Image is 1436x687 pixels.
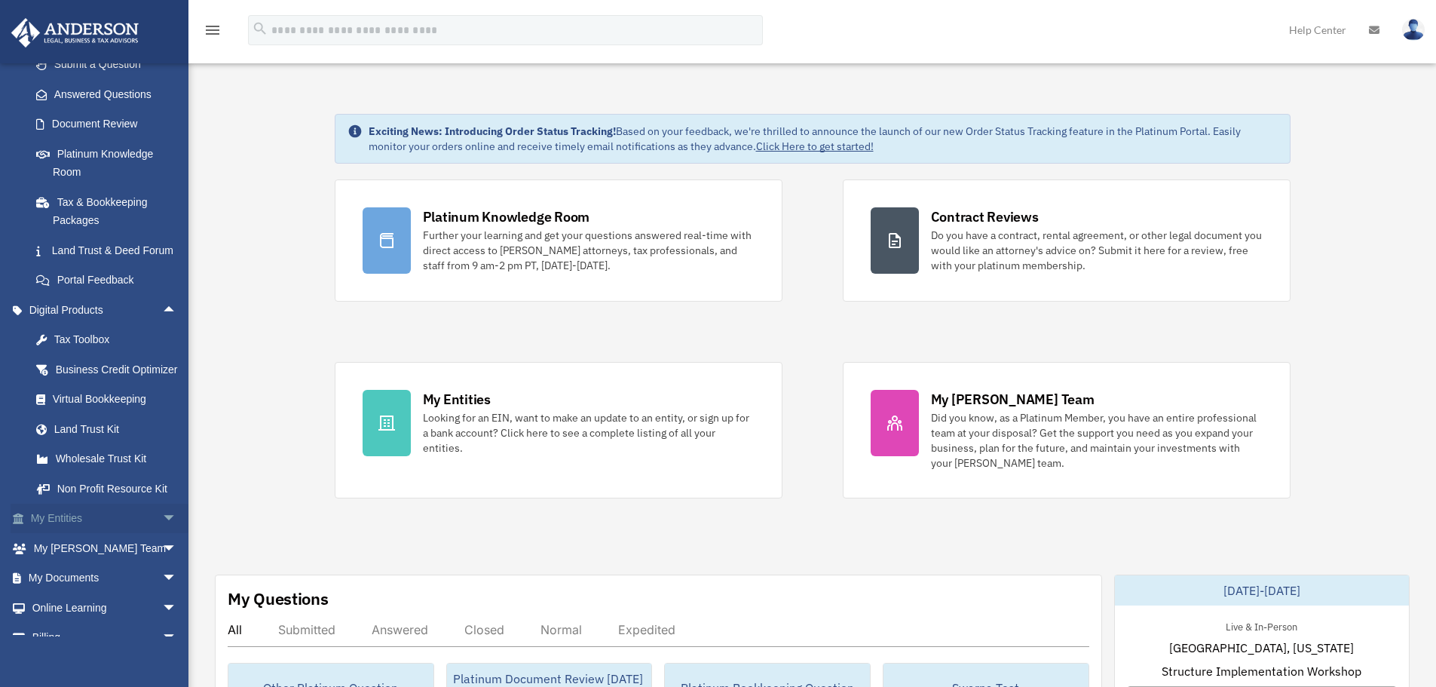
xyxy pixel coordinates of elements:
span: arrow_drop_down [162,533,192,564]
div: My Entities [423,390,491,409]
strong: Exciting News: Introducing Order Status Tracking! [369,124,616,138]
a: My Entities Looking for an EIN, want to make an update to an entity, or sign up for a bank accoun... [335,362,782,498]
span: arrow_drop_down [162,623,192,654]
div: All [228,622,242,637]
a: Tax & Bookkeeping Packages [21,187,200,235]
div: Business Credit Optimizer [53,360,181,379]
a: Tax Toolbox [21,325,200,355]
a: Online Learningarrow_drop_down [11,593,200,623]
a: Contract Reviews Do you have a contract, rental agreement, or other legal document you would like... [843,179,1291,302]
span: arrow_drop_down [162,563,192,594]
div: Non Profit Resource Kit [53,480,181,498]
a: Platinum Knowledge Room [21,139,200,187]
div: Tax Toolbox [53,330,181,349]
a: Non Profit Resource Kit [21,474,200,504]
a: menu [204,26,222,39]
div: Do you have a contract, rental agreement, or other legal document you would like an attorney's ad... [931,228,1263,273]
a: My Documentsarrow_drop_down [11,563,200,593]
div: Looking for an EIN, want to make an update to an entity, or sign up for a bank account? Click her... [423,410,755,455]
span: arrow_drop_down [162,593,192,624]
a: Document Review [21,109,200,140]
a: Answered Questions [21,79,200,109]
a: Submit a Question [21,50,200,80]
a: My Entitiesarrow_drop_down [11,504,200,534]
i: search [252,20,268,37]
div: Submitted [278,622,335,637]
div: Did you know, as a Platinum Member, you have an entire professional team at your disposal? Get th... [931,410,1263,471]
span: arrow_drop_down [162,504,192,535]
a: Platinum Knowledge Room Further your learning and get your questions answered real-time with dire... [335,179,782,302]
div: Based on your feedback, we're thrilled to announce the launch of our new Order Status Tracking fe... [369,124,1278,154]
a: My [PERSON_NAME] Teamarrow_drop_down [11,533,200,563]
div: Closed [464,622,504,637]
div: Live & In-Person [1214,618,1309,633]
a: Virtual Bookkeeping [21,385,200,415]
div: Platinum Knowledge Room [423,207,590,226]
a: Wholesale Trust Kit [21,444,200,474]
a: Portal Feedback [21,265,200,296]
div: My Questions [228,587,329,610]
a: Land Trust & Deed Forum [21,235,200,265]
a: Land Trust Kit [21,414,200,444]
i: menu [204,21,222,39]
div: Expedited [618,622,675,637]
div: Further your learning and get your questions answered real-time with direct access to [PERSON_NAM... [423,228,755,273]
div: Virtual Bookkeeping [53,390,181,409]
img: Anderson Advisors Platinum Portal [7,18,143,48]
a: My [PERSON_NAME] Team Did you know, as a Platinum Member, you have an entire professional team at... [843,362,1291,498]
div: Contract Reviews [931,207,1039,226]
div: My [PERSON_NAME] Team [931,390,1095,409]
a: Click Here to get started! [756,140,874,153]
div: Answered [372,622,428,637]
span: Structure Implementation Workshop [1162,662,1361,680]
img: User Pic [1402,19,1425,41]
div: Land Trust Kit [53,420,181,439]
a: Business Credit Optimizer [21,354,200,385]
span: arrow_drop_up [162,295,192,326]
a: Digital Productsarrow_drop_up [11,295,200,325]
div: Normal [540,622,582,637]
div: Wholesale Trust Kit [53,449,181,468]
div: [DATE]-[DATE] [1115,575,1409,606]
span: [GEOGRAPHIC_DATA], [US_STATE] [1169,639,1354,657]
a: Billingarrow_drop_down [11,623,200,653]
